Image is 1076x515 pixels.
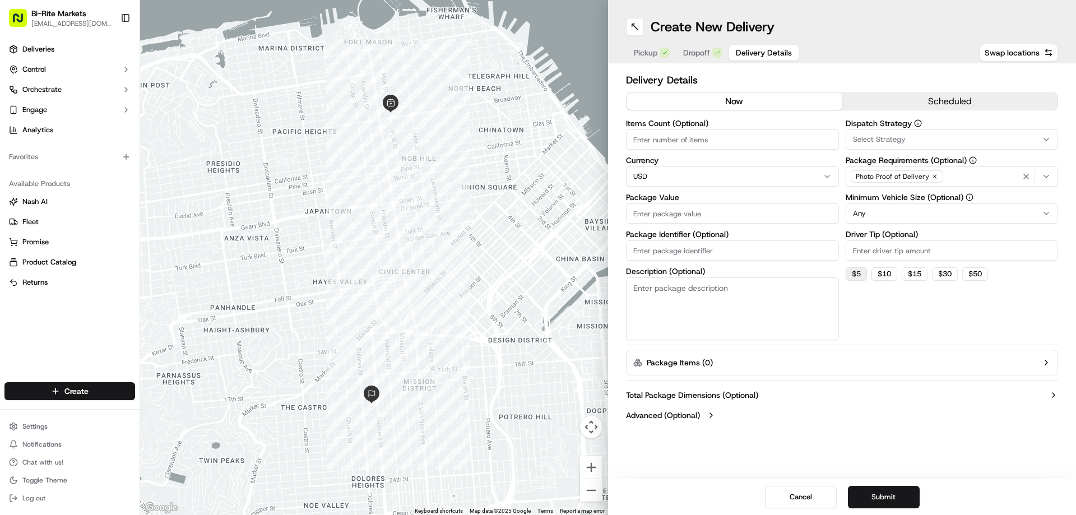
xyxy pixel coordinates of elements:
[38,107,184,118] div: Start new chat
[856,172,929,181] span: Photo Proof of Delivery
[846,166,1059,187] button: Photo Proof of Delivery
[4,273,135,291] button: Returns
[174,143,204,157] button: See all
[11,45,204,63] p: Welcome 👋
[683,47,710,58] span: Dropoff
[4,193,135,211] button: Nash AI
[22,440,62,449] span: Notifications
[22,220,86,231] span: Knowledge Base
[11,11,34,34] img: Nash
[962,267,988,281] button: $50
[22,64,46,75] span: Control
[848,486,920,508] button: Submit
[191,110,204,124] button: Start new chat
[22,105,47,115] span: Engage
[626,230,839,238] label: Package Identifier (Optional)
[736,47,792,58] span: Delivery Details
[22,197,48,207] span: Nash AI
[4,148,135,166] div: Favorites
[9,257,131,267] a: Product Catalog
[470,508,531,514] span: Map data ©2025 Google
[4,81,135,99] button: Orchestrate
[95,221,104,230] div: 💻
[626,72,1058,88] h2: Delivery Details
[846,240,1059,261] input: Enter driver tip amount
[626,389,758,401] label: Total Package Dimensions (Optional)
[22,85,62,95] span: Orchestrate
[842,93,1058,110] button: scheduled
[31,8,86,19] button: Bi-Rite Markets
[626,267,839,275] label: Description (Optional)
[846,156,1059,164] label: Package Requirements (Optional)
[626,119,839,127] label: Items Count (Optional)
[9,277,131,287] a: Returns
[11,221,20,230] div: 📗
[415,507,463,515] button: Keyboard shortcuts
[580,456,602,479] button: Zoom in
[4,233,135,251] button: Promise
[22,174,31,183] img: 1736555255976-a54dd68f-1ca7-489b-9aae-adbdc363a1c4
[22,44,54,54] span: Deliveries
[22,277,48,287] span: Returns
[647,357,713,368] label: Package Items ( 0 )
[4,101,135,119] button: Engage
[22,217,39,227] span: Fleet
[11,107,31,127] img: 1736555255976-a54dd68f-1ca7-489b-9aae-adbdc363a1c4
[634,47,657,58] span: Pickup
[580,416,602,438] button: Map camera controls
[626,193,839,201] label: Package Value
[64,386,89,397] span: Create
[22,257,76,267] span: Product Catalog
[4,175,135,193] div: Available Products
[626,389,1058,401] button: Total Package Dimensions (Optional)
[4,4,116,31] button: Bi-Rite Markets[EMAIL_ADDRESS][DOMAIN_NAME]
[22,476,67,485] span: Toggle Theme
[4,253,135,271] button: Product Catalog
[580,479,602,502] button: Zoom out
[22,125,53,135] span: Analytics
[22,237,49,247] span: Promise
[4,454,135,470] button: Chat with us!
[902,267,927,281] button: $15
[985,47,1040,58] span: Swap locations
[9,197,131,207] a: Nash AI
[846,119,1059,127] label: Dispatch Strategy
[537,508,553,514] a: Terms (opens in new tab)
[4,437,135,452] button: Notifications
[4,121,135,139] a: Analytics
[626,156,839,164] label: Currency
[22,494,45,503] span: Log out
[9,237,131,247] a: Promise
[914,119,922,127] button: Dispatch Strategy
[90,216,184,236] a: 💻API Documentation
[31,19,112,28] button: [EMAIL_ADDRESS][DOMAIN_NAME]
[38,118,142,127] div: We're available if you need us!
[99,174,122,183] span: [DATE]
[4,40,135,58] a: Deliveries
[4,472,135,488] button: Toggle Theme
[846,193,1059,201] label: Minimum Vehicle Size (Optional)
[651,18,774,36] h1: Create New Delivery
[7,216,90,236] a: 📗Knowledge Base
[79,247,136,256] a: Powered byPylon
[627,93,842,110] button: now
[765,486,837,508] button: Cancel
[853,134,906,145] span: Select Strategy
[4,213,135,231] button: Fleet
[846,267,867,281] button: $5
[560,508,605,514] a: Report a map error
[9,217,131,227] a: Fleet
[22,422,48,431] span: Settings
[106,220,180,231] span: API Documentation
[626,410,1058,421] button: Advanced (Optional)
[966,193,973,201] button: Minimum Vehicle Size (Optional)
[4,61,135,78] button: Control
[626,240,839,261] input: Enter package identifier
[4,419,135,434] button: Settings
[29,72,202,84] input: Got a question? Start typing here...
[112,248,136,256] span: Pylon
[846,230,1059,238] label: Driver Tip (Optional)
[980,44,1058,62] button: Swap locations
